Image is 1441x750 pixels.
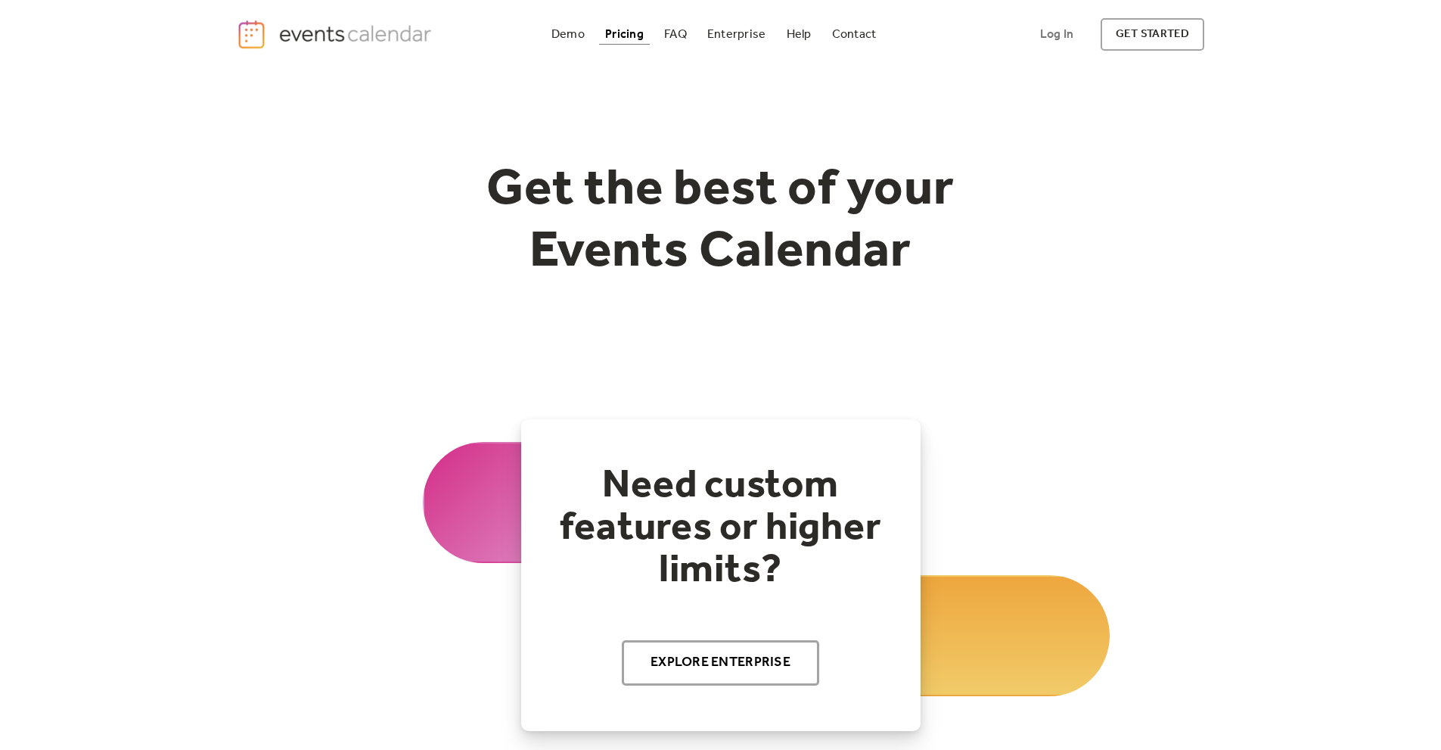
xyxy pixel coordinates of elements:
[622,640,819,686] a: Explore Enterprise
[599,24,650,45] a: Pricing
[605,30,644,39] div: Pricing
[664,30,687,39] div: FAQ
[551,465,890,592] h2: Need custom features or higher limits?
[551,30,585,39] div: Demo
[787,30,812,39] div: Help
[826,24,883,45] a: Contact
[781,24,818,45] a: Help
[430,160,1011,283] h1: Get the best of your Events Calendar
[701,24,772,45] a: Enterprise
[545,24,591,45] a: Demo
[1101,18,1204,51] a: get started
[707,30,766,39] div: Enterprise
[1025,18,1089,51] a: Log In
[658,24,693,45] a: FAQ
[832,30,877,39] div: Contact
